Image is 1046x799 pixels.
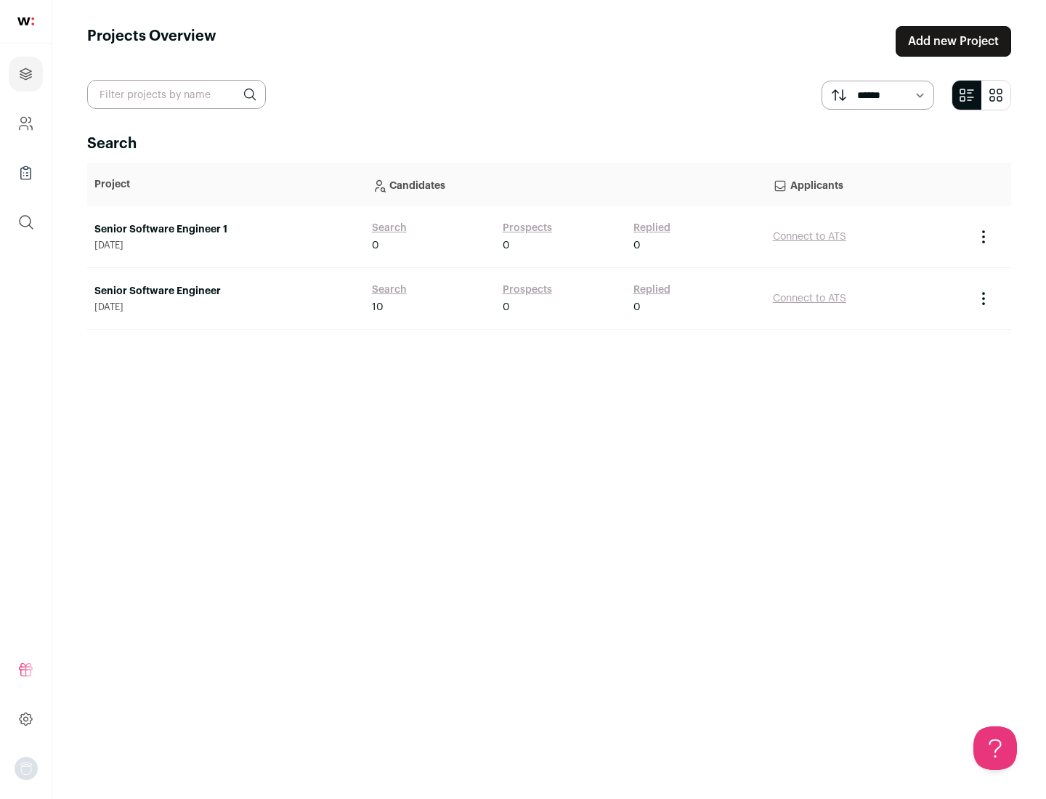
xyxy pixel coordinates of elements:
p: Applicants [773,170,960,199]
h1: Projects Overview [87,26,216,57]
span: [DATE] [94,301,357,313]
a: Company Lists [9,155,43,190]
a: Search [372,221,407,235]
iframe: Toggle Customer Support [973,726,1017,770]
a: Replied [633,221,670,235]
p: Candidates [372,170,758,199]
a: Search [372,283,407,297]
span: 0 [633,300,641,315]
span: 0 [372,238,379,253]
button: Project Actions [975,228,992,246]
a: Company and ATS Settings [9,106,43,141]
a: Connect to ATS [773,232,846,242]
p: Project [94,177,357,192]
a: Connect to ATS [773,293,846,304]
a: Replied [633,283,670,297]
img: wellfound-shorthand-0d5821cbd27db2630d0214b213865d53afaa358527fdda9d0ea32b1df1b89c2c.svg [17,17,34,25]
button: Project Actions [975,290,992,307]
span: 0 [503,300,510,315]
span: [DATE] [94,240,357,251]
a: Senior Software Engineer [94,284,357,299]
h2: Search [87,134,1011,154]
span: 0 [503,238,510,253]
img: nopic.png [15,757,38,780]
a: Add new Project [896,26,1011,57]
a: Projects [9,57,43,92]
button: Open dropdown [15,757,38,780]
span: 10 [372,300,384,315]
a: Prospects [503,221,552,235]
a: Prospects [503,283,552,297]
span: 0 [633,238,641,253]
a: Senior Software Engineer 1 [94,222,357,237]
input: Filter projects by name [87,80,266,109]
